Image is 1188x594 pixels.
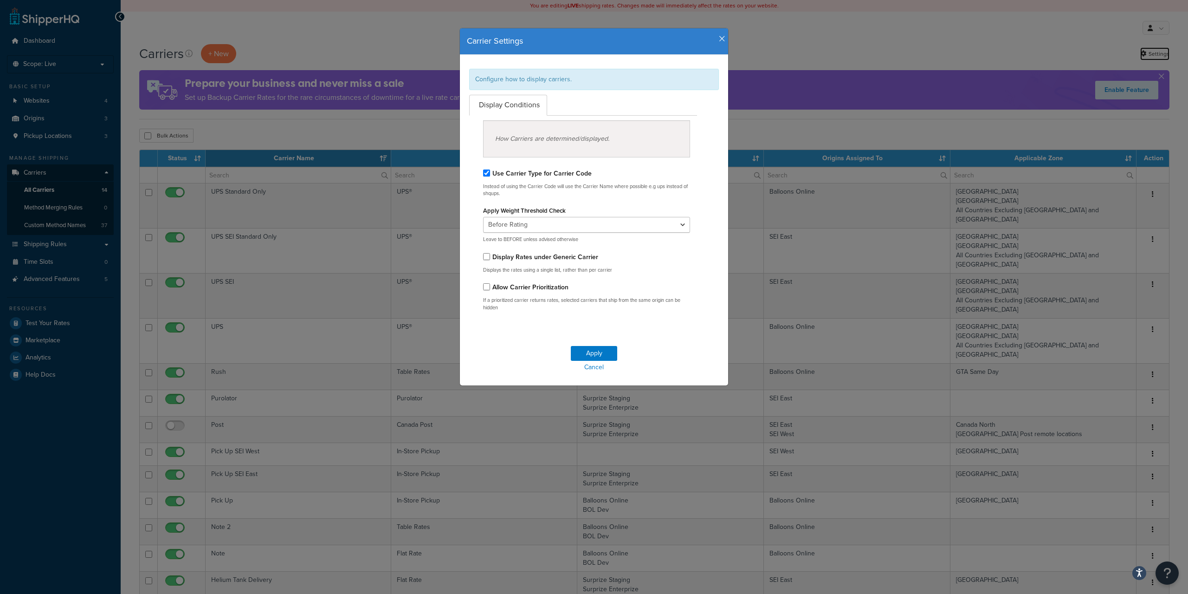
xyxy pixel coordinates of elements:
p: Instead of using the Carrier Code will use the Carrier Name where possible e.g ups instead of shq... [483,183,690,197]
p: Leave to BEFORE unless advised otherwise [483,236,690,243]
div: How Carriers are determined/displayed. [483,120,690,157]
input: Use Carrier Type for Carrier Code [483,170,490,176]
label: Use Carrier Type for Carrier Code [492,169,592,178]
h4: Carrier Settings [467,35,721,47]
a: Display Conditions [469,95,547,116]
input: Display Rates under Generic Carrier [483,253,490,260]
label: Allow Carrier Prioritization [492,282,568,292]
button: Apply [571,346,617,361]
input: Allow Carrier Prioritization [483,283,490,290]
label: Apply Weight Threshold Check [483,207,566,214]
p: Displays the rates using a single list, rather than per carrier [483,267,690,274]
a: Cancel [460,361,728,374]
label: Display Rates under Generic Carrier [492,252,598,262]
div: Configure how to display carriers. [469,69,719,90]
p: If a prioritized carrier returns rates, selected carriers that ship from the same origin can be h... [483,297,690,311]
